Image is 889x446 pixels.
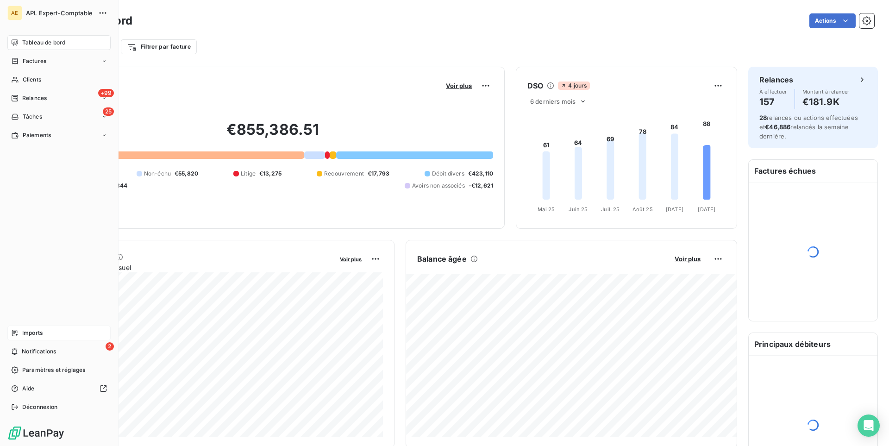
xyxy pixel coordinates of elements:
span: Tableau de bord [22,38,65,47]
span: €17,793 [368,170,389,178]
span: 25 [103,107,114,116]
span: À effectuer [759,89,787,94]
button: Voir plus [443,82,475,90]
tspan: [DATE] [698,206,715,213]
span: Clients [23,75,41,84]
span: Voir plus [446,82,472,89]
span: Déconnexion [22,403,58,411]
span: relances ou actions effectuées et relancés la semaine dernière. [759,114,858,140]
span: APL Expert-Comptable [26,9,93,17]
span: Paramètres et réglages [22,366,85,374]
span: €423,110 [468,170,493,178]
span: €13,275 [259,170,282,178]
button: Voir plus [672,255,703,263]
tspan: [DATE] [666,206,683,213]
span: 2 [106,342,114,351]
span: +99 [98,89,114,97]
span: Relances [22,94,47,102]
h6: Balance âgée [417,253,467,264]
span: Recouvrement [324,170,364,178]
h2: €855,386.51 [52,120,493,148]
h6: Factures échues [749,160,877,182]
tspan: Mai 25 [538,206,555,213]
span: Litige [241,170,256,178]
span: Aide [22,384,35,393]
button: Actions [809,13,856,28]
span: Tâches [23,113,42,121]
span: 4 jours [558,82,589,90]
h6: Principaux débiteurs [749,333,877,355]
tspan: Juil. 25 [601,206,620,213]
img: Logo LeanPay [7,426,65,440]
span: Factures [23,57,46,65]
span: Notifications [22,347,56,356]
span: 28 [759,114,767,121]
span: -€12,621 [469,182,493,190]
span: Avoirs non associés [412,182,465,190]
tspan: Août 25 [632,206,653,213]
h6: Relances [759,74,793,85]
span: 6 derniers mois [530,98,576,105]
div: Open Intercom Messenger [858,415,880,437]
span: Voir plus [675,255,701,263]
button: Voir plus [337,255,364,263]
span: Non-échu [144,170,171,178]
a: Aide [7,381,111,396]
h6: DSO [527,80,543,91]
span: Voir plus [340,256,362,263]
span: Montant à relancer [802,89,850,94]
span: Débit divers [432,170,464,178]
span: Paiements [23,131,51,139]
h4: €181.9K [802,94,850,109]
h4: 157 [759,94,787,109]
span: €46,886 [765,123,790,131]
div: AE [7,6,22,20]
tspan: Juin 25 [569,206,588,213]
span: €55,820 [175,170,198,178]
span: Imports [22,329,43,337]
span: Chiffre d'affaires mensuel [52,263,333,272]
button: Filtrer par facture [121,39,197,54]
